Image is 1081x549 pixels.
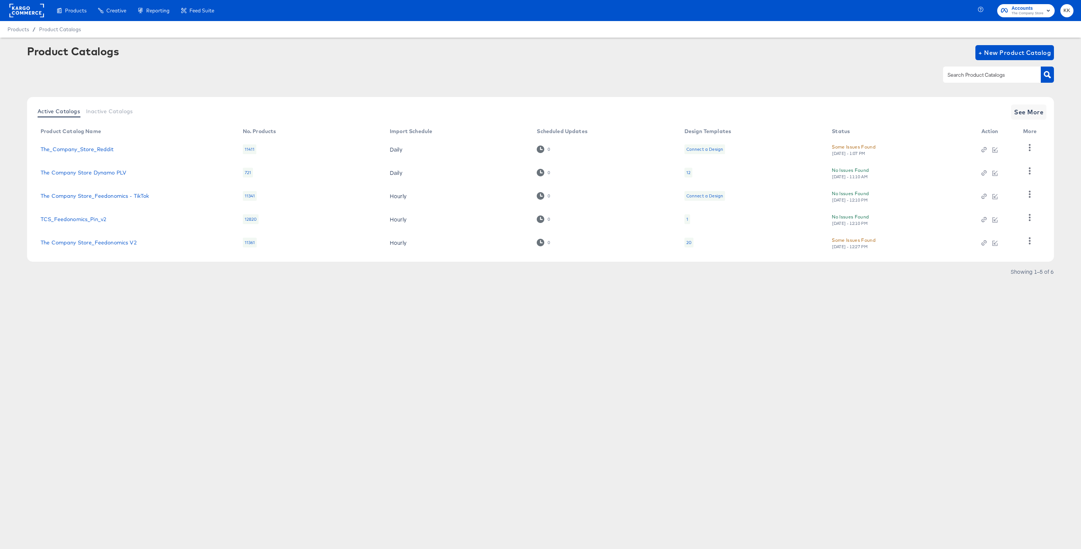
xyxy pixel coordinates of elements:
button: KK [1060,4,1073,17]
span: Creative [106,8,126,14]
a: The_Company_Store_Reddit [41,146,114,152]
span: Products [8,26,29,32]
div: 20 [684,238,693,247]
td: Daily [384,138,531,161]
button: Some Issues Found[DATE] - 12:27 PM [832,236,875,249]
span: Feed Suite [189,8,214,14]
span: KK [1063,6,1070,15]
span: Reporting [146,8,170,14]
div: 0 [547,217,550,222]
div: Scheduled Updates [537,128,587,134]
div: Some Issues Found [832,236,875,244]
th: Action [975,126,1017,138]
div: Showing 1–5 of 6 [1010,269,1054,274]
td: Hourly [384,208,531,231]
th: Status [826,126,975,138]
span: See More [1014,107,1043,117]
div: Product Catalog Name [41,128,101,134]
div: 0 [537,169,550,176]
div: 721 [243,168,253,177]
div: 0 [537,192,550,199]
div: Connect a Design [684,144,725,154]
div: 1 [684,214,690,224]
span: / [29,26,39,32]
span: Accounts [1011,5,1043,12]
div: 0 [547,170,550,175]
div: Connect a Design [686,146,723,152]
span: The Company Store [1011,11,1043,17]
span: Products [65,8,86,14]
span: Active Catalogs [38,108,80,114]
div: 20 [686,240,692,246]
div: 12 [684,168,692,177]
div: Connect a Design [686,193,723,199]
div: 11341 [243,191,257,201]
td: Hourly [384,184,531,208]
div: Some Issues Found [832,143,875,151]
div: 0 [547,193,550,199]
div: [DATE] - 1:07 PM [832,151,866,156]
a: Product Catalogs [39,26,81,32]
div: Connect a Design [684,191,725,201]
div: Import Schedule [390,128,432,134]
div: 12 [686,170,690,176]
button: + New Product Catalog [975,45,1054,60]
div: 0 [547,147,550,152]
div: 0 [537,215,550,223]
div: 11361 [243,238,257,247]
div: 0 [537,146,550,153]
div: 11411 [243,144,257,154]
td: Daily [384,161,531,184]
input: Search Product Catalogs [946,71,1026,79]
div: Design Templates [684,128,731,134]
th: More [1017,126,1046,138]
td: Hourly [384,231,531,254]
a: The Company Store_Feedonomics V2 [41,240,137,246]
button: Some Issues Found[DATE] - 1:07 PM [832,143,875,156]
div: 0 [537,239,550,246]
div: Product Catalogs [27,45,119,57]
div: [DATE] - 12:27 PM [832,244,868,249]
a: TCS_Feedonomics_Pin_v2 [41,216,106,222]
div: 12820 [243,214,259,224]
span: + New Product Catalog [978,47,1051,58]
a: The Company Store Dynamo PLV [41,170,126,176]
div: No. Products [243,128,276,134]
div: 0 [547,240,550,245]
span: Inactive Catalogs [86,108,133,114]
button: AccountsThe Company Store [997,4,1055,17]
button: See More [1011,105,1046,120]
div: 1 [686,216,688,222]
a: The Company Store_Feedonomics - TikTok [41,193,149,199]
